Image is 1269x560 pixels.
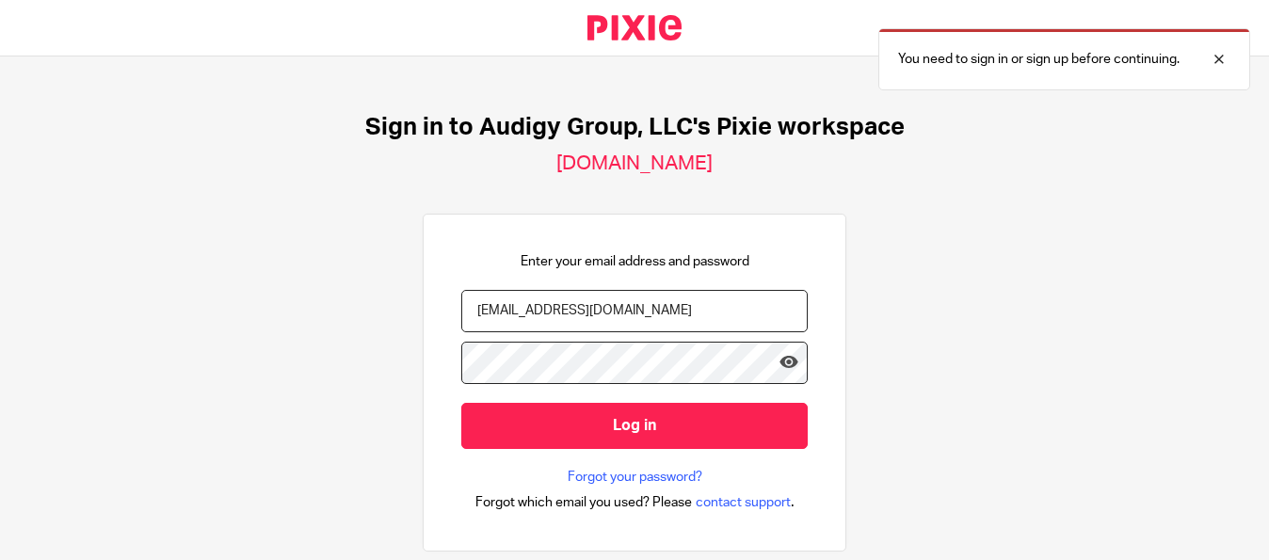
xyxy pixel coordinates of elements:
p: Enter your email address and password [521,252,749,271]
h2: [DOMAIN_NAME] [556,152,713,176]
span: contact support [696,493,791,512]
h1: Sign in to Audigy Group, LLC's Pixie workspace [365,113,905,142]
p: You need to sign in or sign up before continuing. [898,50,1180,69]
a: Forgot your password? [568,468,702,487]
div: . [475,491,795,513]
input: Log in [461,403,808,449]
span: Forgot which email you used? Please [475,493,692,512]
input: name@example.com [461,290,808,332]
